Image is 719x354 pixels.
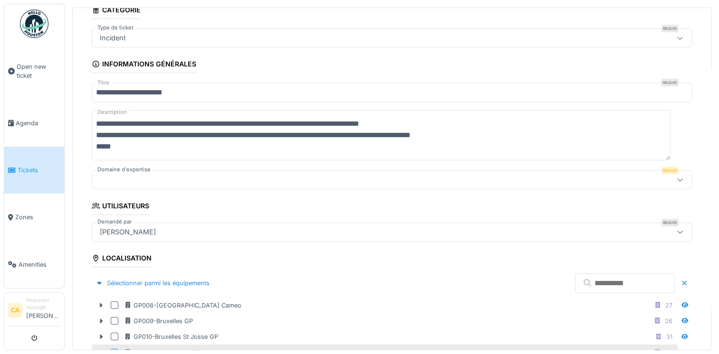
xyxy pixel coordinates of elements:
div: Requis [661,79,679,86]
div: 26 [665,317,672,326]
a: Amenities [4,241,64,288]
div: Sélectionner parmi les équipements [92,277,213,289]
div: Requis [661,25,679,32]
li: CA [8,303,22,317]
a: Zones [4,194,64,241]
div: Informations générales [92,57,196,73]
span: Zones [15,213,60,222]
label: Description [96,106,129,118]
span: Agenda [16,119,60,128]
div: GP008-[GEOGRAPHIC_DATA] Cameo [124,301,241,310]
div: GP009-Bruxelles GP [124,317,193,326]
a: CA Requester manager[PERSON_NAME] [8,297,60,326]
div: Catégorie [92,3,141,19]
a: Tickets [4,147,64,194]
div: Localisation [92,251,152,267]
li: [PERSON_NAME] [26,297,60,324]
label: Titre [96,79,111,87]
label: Type de ticket [96,24,135,32]
img: Badge_color-CXgf-gQk.svg [20,9,48,38]
div: GP010-Bruxelles St Josse GP [124,332,218,341]
div: Requis [661,167,679,174]
span: Amenities [19,260,60,269]
span: Tickets [18,166,60,175]
label: Demandé par [96,218,134,226]
label: Domaine d'expertise [96,166,153,174]
div: Incident [96,33,130,43]
span: Open new ticket [17,62,60,80]
div: 31 [666,332,672,341]
a: Open new ticket [4,43,64,100]
div: Requis [661,219,679,226]
a: Agenda [4,100,64,147]
div: 27 [665,301,672,310]
div: Utilisateurs [92,199,149,215]
div: Requester manager [26,297,60,311]
div: [PERSON_NAME] [96,227,160,237]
